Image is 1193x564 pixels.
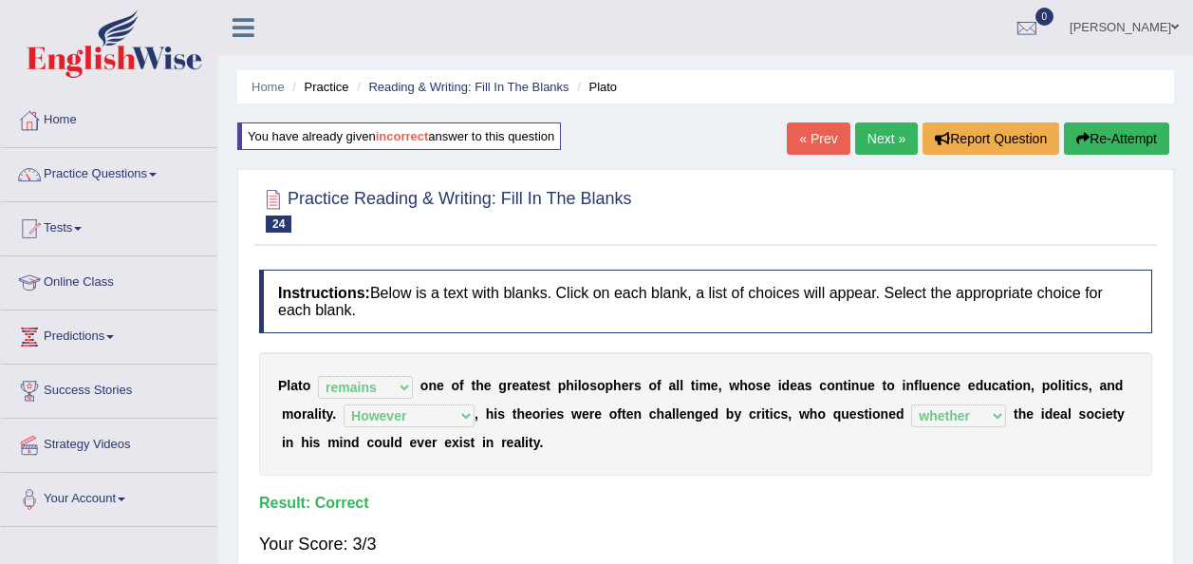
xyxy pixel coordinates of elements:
b: n [286,435,294,450]
b: n [905,378,914,393]
b: t [864,406,868,422]
b: e [507,435,514,450]
b: e [849,406,857,422]
b: c [774,406,781,422]
b: o [1050,378,1058,393]
a: Your Account [1,473,217,520]
b: a [797,378,805,393]
b: r [589,406,594,422]
b: i [525,435,529,450]
b: e [594,406,602,422]
b: e [1106,406,1113,422]
b: r [756,406,761,422]
b: m [282,406,293,422]
b: , [788,406,792,422]
b: f [459,378,464,393]
b: n [633,406,642,422]
b: o [293,406,302,422]
b: incorrect [376,129,429,143]
b: a [290,378,298,393]
b: l [578,378,582,393]
b: i [848,378,851,393]
b: l [676,378,680,393]
b: p [606,378,614,393]
a: Reading & Writing: Fill In The Blanks [368,80,569,94]
b: v [417,435,424,450]
b: c [819,378,827,393]
b: y [533,435,540,450]
b: s [463,435,471,450]
b: t [1066,378,1071,393]
b: u [859,378,867,393]
b: e [525,406,532,422]
b: s [313,435,321,450]
b: h [486,406,494,422]
b: h [516,406,525,422]
b: t [298,378,303,393]
b: c [649,406,657,422]
b: , [718,378,722,393]
b: x [452,435,459,450]
b: t [472,378,476,393]
b: e [550,406,557,422]
b: . [332,406,336,422]
a: Predictions [1,310,217,358]
b: i [459,435,463,450]
b: r [628,378,633,393]
b: d [782,378,791,393]
b: Instructions: [278,285,370,301]
a: Home [1,94,217,141]
b: h [739,378,748,393]
b: c [992,378,999,393]
b: l [672,406,676,422]
b: e [680,406,687,422]
b: a [1099,378,1107,393]
b: o [420,378,429,393]
b: h [301,435,309,450]
b: e [968,378,976,393]
button: Re-Attempt [1064,122,1169,155]
b: o [648,378,657,393]
b: h [566,378,574,393]
b: , [1031,378,1035,393]
h2: Practice Reading & Writing: Fill In The Blanks [259,185,632,233]
b: n [1023,378,1032,393]
b: n [881,406,889,422]
b: i [1070,378,1073,393]
b: i [868,406,872,422]
b: w [799,406,810,422]
b: d [896,406,904,422]
b: p [558,378,567,393]
b: n [486,435,494,450]
b: a [1060,406,1068,422]
b: y [734,406,741,422]
div: You have already given answer to this question [237,122,561,150]
b: s [556,406,564,422]
b: c [1073,378,1081,393]
b: y [326,406,333,422]
a: Online Class [1,256,217,304]
b: d [1045,406,1053,422]
b: h [1018,406,1027,422]
b: h [475,378,484,393]
b: e [424,435,432,450]
b: u [923,378,931,393]
b: s [1079,406,1087,422]
b: r [540,406,545,422]
b: i [574,378,578,393]
a: Next » [855,122,918,155]
b: o [748,378,756,393]
h4: Below is a text with blanks. Click on each blank, a list of choices will appear. Select the appro... [259,270,1152,333]
b: e [888,406,896,422]
b: t [622,406,626,422]
b: p [1042,378,1051,393]
span: 0 [1035,8,1054,26]
b: t [1006,378,1011,393]
b: i [1011,378,1015,393]
b: h [613,378,622,393]
b: t [529,435,533,450]
b: i [1041,406,1045,422]
b: e [582,406,589,422]
b: e [622,378,629,393]
b: e [512,378,519,393]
